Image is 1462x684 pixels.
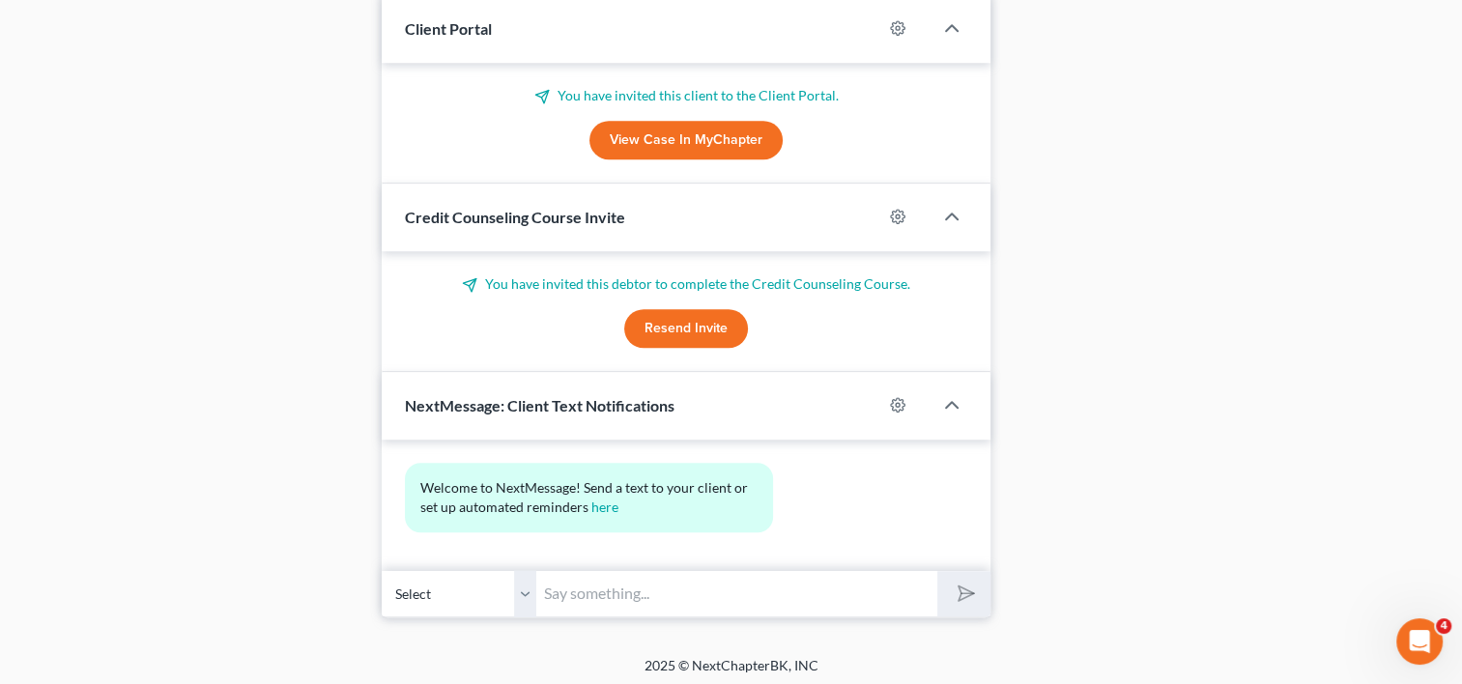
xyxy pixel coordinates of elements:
span: 4 [1436,618,1451,634]
input: Say something... [536,570,937,617]
span: NextMessage: Client Text Notifications [405,396,674,414]
p: You have invited this client to the Client Portal. [405,86,967,105]
a: View Case in MyChapter [589,121,783,159]
a: here [591,499,618,515]
iframe: Intercom live chat [1396,618,1443,665]
span: Client Portal [405,19,492,38]
span: Welcome to NextMessage! Send a text to your client or set up automated reminders [420,479,751,515]
button: Resend Invite [624,309,748,348]
p: You have invited this debtor to complete the Credit Counseling Course. [405,274,967,294]
span: Credit Counseling Course Invite [405,208,625,226]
